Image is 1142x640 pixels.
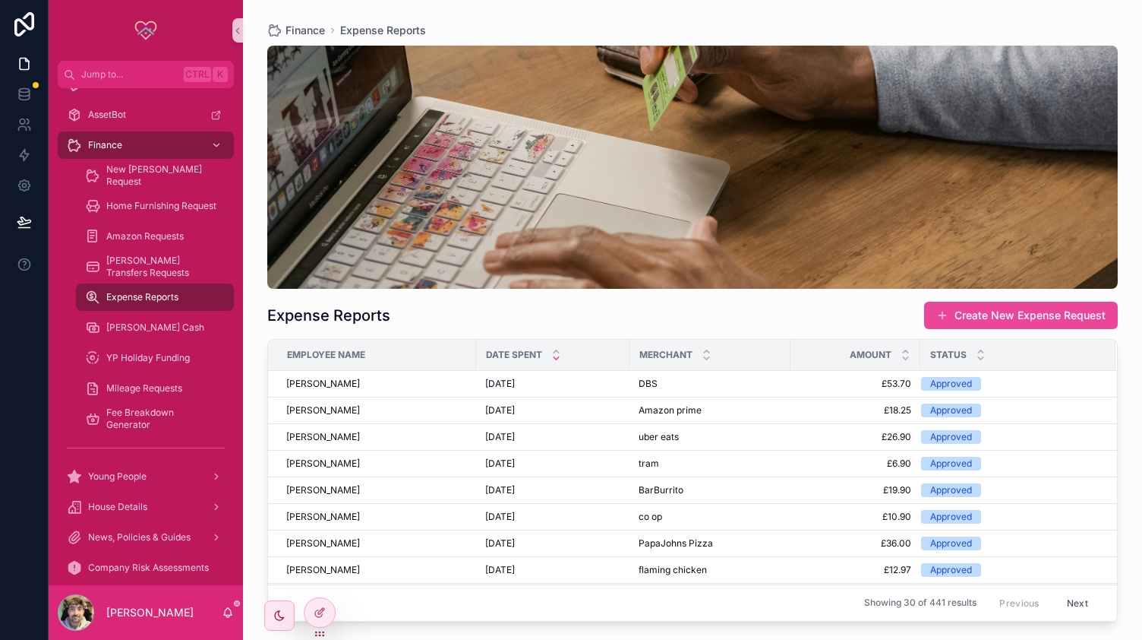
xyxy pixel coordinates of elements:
[639,484,781,496] a: BarBurrito
[930,377,972,391] div: Approved
[286,431,360,443] span: [PERSON_NAME]
[639,458,781,470] a: tram
[88,501,147,513] span: House Details
[76,284,234,311] a: Expense Reports
[76,375,234,402] a: Mileage Requests
[1056,591,1099,615] button: Next
[286,537,467,550] a: [PERSON_NAME]
[485,537,620,550] a: [DATE]
[485,484,515,496] span: [DATE]
[485,378,620,390] a: [DATE]
[639,431,781,443] a: uber eats
[76,162,234,189] a: New [PERSON_NAME] Request
[921,563,1097,577] a: Approved
[639,511,662,523] span: co op
[485,378,515,390] span: [DATE]
[88,109,126,121] span: AssetBot
[639,564,707,576] span: flaming chicken
[486,349,542,361] span: Date Spent
[106,322,204,334] span: [PERSON_NAME] Cash
[88,139,122,151] span: Finance
[921,537,1097,550] a: Approved
[485,404,620,417] a: [DATE]
[286,431,467,443] a: [PERSON_NAME]
[639,378,781,390] a: DBS
[800,564,911,576] a: £12.97
[106,255,219,279] span: [PERSON_NAME] Transfers Requests
[81,68,178,81] span: Jump to...
[800,378,911,390] a: £53.70
[88,562,209,574] span: Company Risk Assessments
[286,484,467,496] a: [PERSON_NAME]
[930,563,972,577] div: Approved
[921,377,1097,391] a: Approved
[639,537,781,550] a: PapaJohns Pizza
[639,349,692,361] span: Merchant
[49,88,243,585] div: scrollable content
[639,458,659,470] span: tram
[76,314,234,341] a: [PERSON_NAME] Cash
[800,511,911,523] a: £10.90
[88,470,147,483] span: Young People
[485,511,515,523] span: [DATE]
[286,511,467,523] a: [PERSON_NAME]
[930,430,972,444] div: Approved
[930,510,972,524] div: Approved
[286,511,360,523] span: [PERSON_NAME]
[286,458,467,470] a: [PERSON_NAME]
[485,564,620,576] a: [DATE]
[639,564,781,576] a: flaming chicken
[921,404,1097,417] a: Approved
[930,537,972,550] div: Approved
[930,349,967,361] span: Status
[286,378,467,390] a: [PERSON_NAME]
[58,131,234,159] a: Finance
[184,67,211,82] span: Ctrl
[58,463,234,490] a: Young People
[639,404,781,417] a: Amazon prime
[924,302,1118,329] button: Create New Expense Request
[639,537,713,550] span: PapaJohns Pizza
[864,597,976,610] span: Showing 30 of 441 results
[286,404,467,417] a: [PERSON_NAME]
[485,511,620,523] a: [DATE]
[286,404,360,417] span: [PERSON_NAME]
[800,537,911,550] a: £36.00
[921,457,1097,470] a: Approved
[921,483,1097,497] a: Approved
[76,253,234,280] a: [PERSON_NAME] Transfers Requests
[485,458,515,470] span: [DATE]
[639,511,781,523] a: co op
[106,407,219,431] span: Fee Breakdown Generator
[267,305,390,326] h1: Expense Reports
[485,431,515,443] span: [DATE]
[58,554,234,581] a: Company Risk Assessments
[340,23,426,38] a: Expense Reports
[639,378,658,390] span: DBS
[58,493,234,521] a: House Details
[800,431,911,443] a: £26.90
[639,484,683,496] span: BarBurrito
[921,430,1097,444] a: Approved
[850,349,891,361] span: Amount
[800,458,911,470] a: £6.90
[921,510,1097,524] a: Approved
[286,564,360,576] span: [PERSON_NAME]
[76,223,234,250] a: Amazon Requests
[800,484,911,496] a: £19.90
[76,192,234,220] a: Home Furnishing Request
[800,404,911,417] a: £18.25
[76,344,234,372] a: YP Holiday Funding
[88,531,191,543] span: News, Policies & Guides
[134,18,158,43] img: App logo
[106,163,219,188] span: New [PERSON_NAME] Request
